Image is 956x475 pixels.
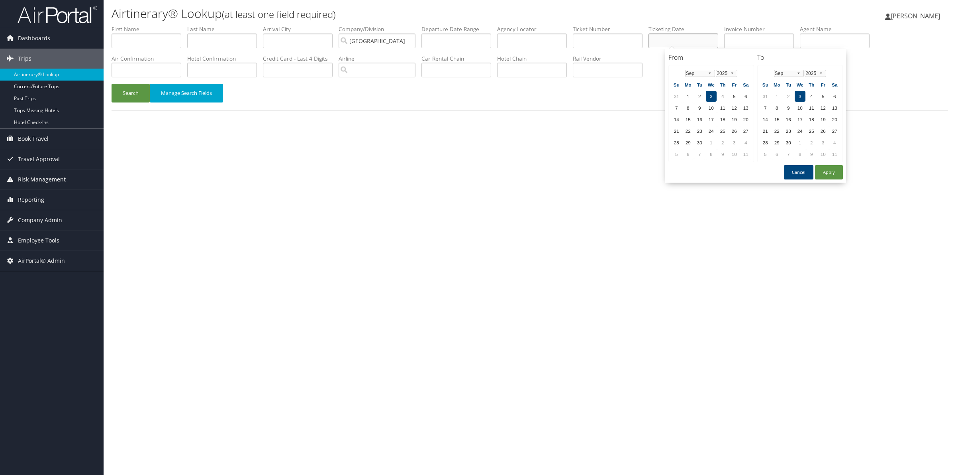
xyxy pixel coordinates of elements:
[795,137,805,148] td: 1
[706,126,717,136] td: 24
[112,84,150,102] button: Search
[187,55,263,63] label: Hotel Confirmation
[784,165,813,179] button: Cancel
[729,79,740,90] th: Fr
[573,55,648,63] label: Rail Vendor
[783,102,794,113] td: 9
[891,12,940,20] span: [PERSON_NAME]
[694,149,705,160] td: 7
[339,55,421,63] label: Airline
[795,149,805,160] td: 8
[795,79,805,90] th: We
[783,137,794,148] td: 30
[683,114,693,125] td: 15
[772,79,782,90] th: Mo
[706,137,717,148] td: 1
[671,137,682,148] td: 28
[717,149,728,160] td: 9
[806,114,817,125] td: 18
[671,126,682,136] td: 21
[18,28,50,48] span: Dashboards
[706,114,717,125] td: 17
[760,91,771,102] td: 31
[717,114,728,125] td: 18
[706,91,717,102] td: 3
[829,91,840,102] td: 6
[717,126,728,136] td: 25
[772,137,782,148] td: 29
[795,114,805,125] td: 17
[741,114,751,125] td: 20
[772,114,782,125] td: 15
[783,91,794,102] td: 2
[783,79,794,90] th: Tu
[222,8,336,21] small: (at least one field required)
[18,210,62,230] span: Company Admin
[683,137,693,148] td: 29
[760,149,771,160] td: 5
[717,79,728,90] th: Th
[729,91,740,102] td: 5
[818,91,829,102] td: 5
[741,79,751,90] th: Sa
[671,114,682,125] td: 14
[818,126,829,136] td: 26
[724,25,800,33] label: Invoice Number
[885,4,948,28] a: [PERSON_NAME]
[818,102,829,113] td: 12
[760,102,771,113] td: 7
[783,149,794,160] td: 7
[706,79,717,90] th: We
[717,137,728,148] td: 2
[741,102,751,113] td: 13
[671,79,682,90] th: Su
[694,91,705,102] td: 2
[573,25,648,33] label: Ticket Number
[795,91,805,102] td: 3
[741,126,751,136] td: 27
[18,149,60,169] span: Travel Approval
[694,126,705,136] td: 23
[783,114,794,125] td: 16
[717,91,728,102] td: 4
[339,25,421,33] label: Company/Division
[741,91,751,102] td: 6
[683,126,693,136] td: 22
[806,91,817,102] td: 4
[112,5,669,22] h1: Airtinerary® Lookup
[18,190,44,210] span: Reporting
[694,102,705,113] td: 9
[829,102,840,113] td: 13
[772,91,782,102] td: 1
[497,55,573,63] label: Hotel Chain
[112,25,187,33] label: First Name
[648,25,724,33] label: Ticketing Date
[729,126,740,136] td: 26
[112,55,187,63] label: Air Confirmation
[694,114,705,125] td: 16
[683,91,693,102] td: 1
[818,137,829,148] td: 3
[783,126,794,136] td: 23
[694,79,705,90] th: Tu
[263,25,339,33] label: Arrival City
[829,149,840,160] td: 11
[760,126,771,136] td: 21
[263,55,339,63] label: Credit Card - Last 4 Digits
[806,126,817,136] td: 25
[795,126,805,136] td: 24
[683,79,693,90] th: Mo
[421,25,497,33] label: Departure Date Range
[671,91,682,102] td: 31
[729,137,740,148] td: 3
[806,149,817,160] td: 9
[18,49,31,69] span: Trips
[18,251,65,271] span: AirPortal® Admin
[818,149,829,160] td: 10
[421,55,497,63] label: Car Rental Chain
[729,149,740,160] td: 10
[757,53,843,62] h4: To
[800,25,876,33] label: Agent Name
[671,102,682,113] td: 7
[815,165,843,179] button: Apply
